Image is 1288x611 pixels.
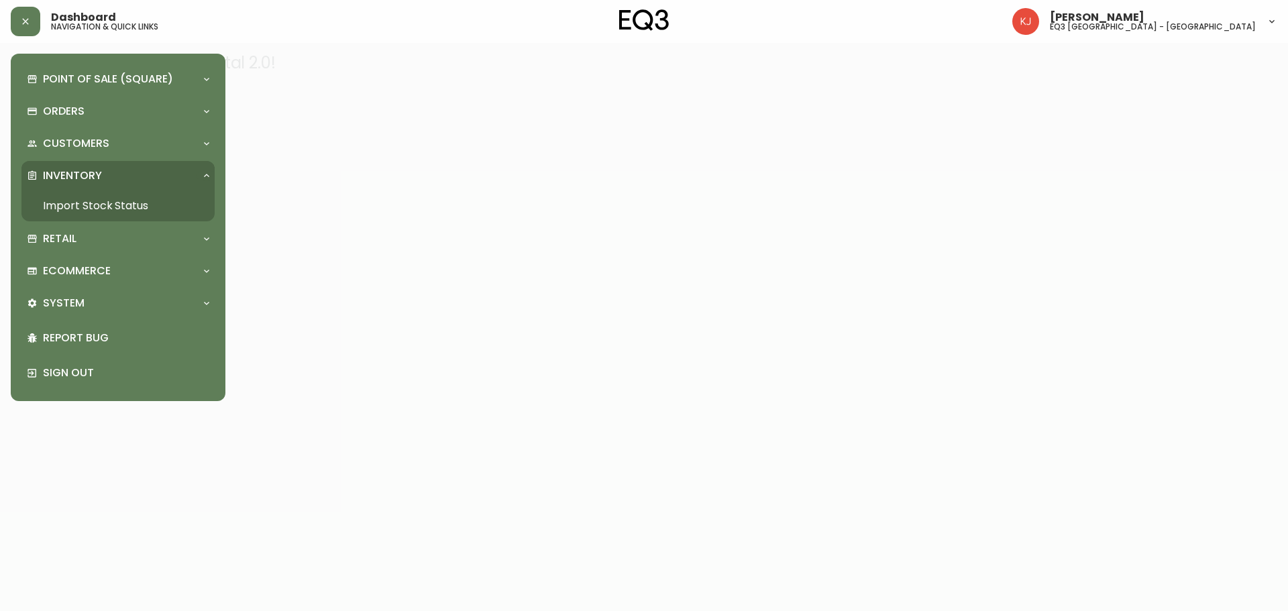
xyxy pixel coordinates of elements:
p: Inventory [43,168,102,183]
div: Orders [21,97,215,126]
img: logo [619,9,669,31]
div: Sign Out [21,355,215,390]
p: Orders [43,104,85,119]
h5: navigation & quick links [51,23,158,31]
p: System [43,296,85,311]
span: [PERSON_NAME] [1050,12,1144,23]
div: Inventory [21,161,215,190]
p: Customers [43,136,109,151]
p: Ecommerce [43,264,111,278]
div: System [21,288,215,318]
img: 24a625d34e264d2520941288c4a55f8e [1012,8,1039,35]
span: Dashboard [51,12,116,23]
p: Report Bug [43,331,209,345]
div: Retail [21,224,215,254]
h5: eq3 [GEOGRAPHIC_DATA] - [GEOGRAPHIC_DATA] [1050,23,1256,31]
p: Retail [43,231,76,246]
div: Point of Sale (Square) [21,64,215,94]
p: Sign Out [43,366,209,380]
p: Point of Sale (Square) [43,72,173,87]
a: Import Stock Status [21,190,215,221]
div: Report Bug [21,321,215,355]
div: Ecommerce [21,256,215,286]
div: Customers [21,129,215,158]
